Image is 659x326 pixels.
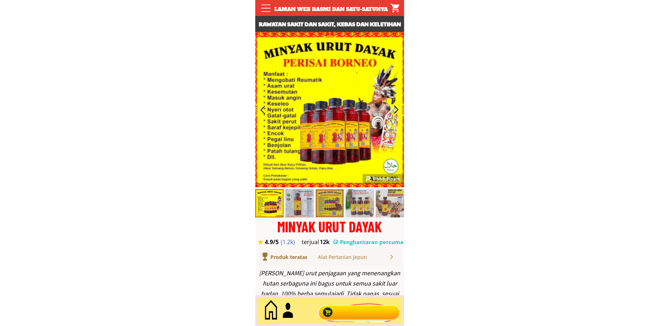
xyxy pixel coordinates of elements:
h3: terjual [302,238,326,246]
div: Laman web rasmi dan satu-satunya [270,5,392,13]
h3: Rawatan sakit dan sakit, kebas dan keletihan [255,20,404,29]
h3: (1.2k) [281,238,299,246]
h3: 12k [320,238,332,246]
h3: Penghantaran percuma [340,238,404,246]
div: MINYAK URUT DAYAK [255,219,404,234]
h3: 4.9/5 [265,238,285,246]
div: Produk teratas [270,253,328,261]
div: Alat Pertanian Jepun [318,253,389,261]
